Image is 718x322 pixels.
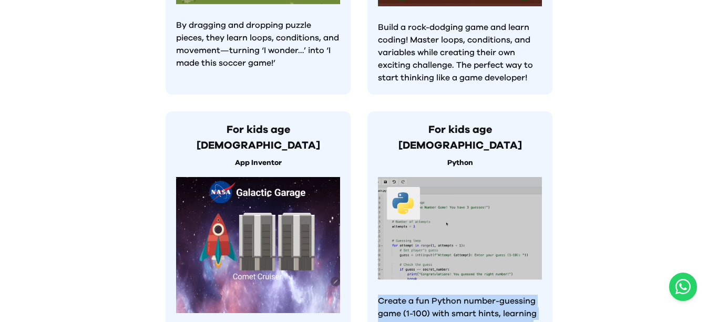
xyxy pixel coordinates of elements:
p: Build a rock-dodging game and learn coding! Master loops, conditions, and variables while creatin... [378,21,542,84]
a: Chat with us on WhatsApp [669,273,697,301]
img: Kids learning to code [176,177,340,313]
p: By dragging and dropping puzzle pieces, they learn loops, conditions, and movement—turning ‘I won... [176,19,340,69]
p: Python [378,158,542,169]
button: Open WhatsApp chat [669,273,697,301]
h3: For kids age [DEMOGRAPHIC_DATA] [378,122,542,153]
img: Kids learning to code [378,177,542,281]
h3: For kids age [DEMOGRAPHIC_DATA] [176,122,340,153]
p: App Inventor [176,158,340,169]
